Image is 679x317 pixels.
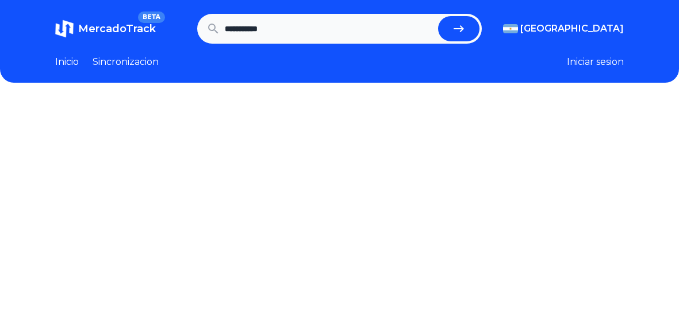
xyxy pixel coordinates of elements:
[78,22,156,35] span: MercadoTrack
[567,55,624,69] button: Iniciar sesion
[55,20,74,38] img: MercadoTrack
[55,55,79,69] a: Inicio
[93,55,159,69] a: Sincronizacion
[503,22,624,36] button: [GEOGRAPHIC_DATA]
[503,24,518,33] img: Argentina
[520,22,624,36] span: [GEOGRAPHIC_DATA]
[55,20,156,38] a: MercadoTrackBETA
[138,11,165,23] span: BETA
